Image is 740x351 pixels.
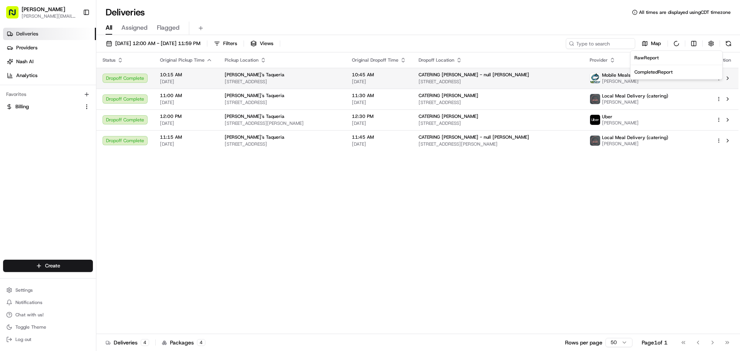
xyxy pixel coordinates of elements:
span: [PERSON_NAME] [22,5,65,13]
img: uber-new-logo.jpeg [590,115,600,125]
span: Billing [15,103,29,110]
span: Local Meal Delivery (catering) [602,93,668,99]
span: [DATE] 12:00 AM - [DATE] 11:59 PM [115,40,200,47]
div: Action [716,57,732,63]
span: [STREET_ADDRESS] [419,79,577,85]
span: [PERSON_NAME]'s Taqueria [225,134,284,140]
span: 11:00 AM [160,92,212,99]
span: Assigned [121,23,148,32]
span: [DATE] [352,99,406,106]
span: [STREET_ADDRESS] [225,141,340,147]
span: 12:30 PM [352,113,406,119]
div: 4 [197,339,205,346]
a: 📗Knowledge Base [5,109,62,123]
span: [PERSON_NAME]'s Taqueria [225,72,284,78]
span: [STREET_ADDRESS] [225,79,340,85]
span: [PERSON_NAME] [602,99,668,105]
span: 11:15 AM [160,134,212,140]
span: 10:45 AM [352,72,406,78]
span: Map [651,40,661,47]
a: 💻API Documentation [62,109,127,123]
div: CompletedReport [634,69,718,75]
div: 💻 [65,113,71,119]
div: Favorites [3,88,93,101]
span: Analytics [16,72,37,79]
span: CATERING [PERSON_NAME] [419,92,478,99]
span: All times are displayed using CDT timezone [639,9,731,15]
span: Log out [15,336,31,343]
span: Pickup Location [225,57,259,63]
span: [DATE] [160,120,212,126]
span: Providers [16,44,37,51]
span: Toggle Theme [15,324,46,330]
span: [PERSON_NAME]'s Taqueria [225,113,284,119]
div: We're available if you need us! [26,81,98,87]
span: [PERSON_NAME] [602,78,639,84]
a: Powered byPylon [54,130,93,136]
span: [DATE] [160,141,212,147]
span: Flagged [157,23,180,32]
div: Start new chat [26,74,126,81]
div: 📗 [8,113,14,119]
img: lmd_logo.png [590,94,600,104]
img: lmd_logo.png [590,136,600,146]
p: Welcome 👋 [8,31,140,43]
span: [STREET_ADDRESS] [225,99,340,106]
button: Refresh [723,38,734,49]
span: 11:45 AM [352,134,406,140]
span: Completed Report [634,69,673,75]
span: 10:15 AM [160,72,212,78]
span: [DATE] [352,141,406,147]
span: All [106,23,112,32]
span: Knowledge Base [15,112,59,119]
input: Clear [20,50,127,58]
span: [STREET_ADDRESS] [419,120,577,126]
span: Nash AI [16,58,34,65]
span: [DATE] [160,99,212,106]
span: Status [103,57,116,63]
span: Original Dropoff Time [352,57,399,63]
span: Dropoff Location [419,57,454,63]
span: CATERING [PERSON_NAME] - null [PERSON_NAME] [419,72,529,78]
div: Page 1 of 1 [642,339,668,346]
span: [STREET_ADDRESS][PERSON_NAME] [225,120,340,126]
span: CATERING [PERSON_NAME] - null [PERSON_NAME] [419,134,529,140]
button: Start new chat [131,76,140,85]
input: Type to search [566,38,635,49]
span: API Documentation [73,112,124,119]
span: CATERING [PERSON_NAME] [419,113,478,119]
div: 4 [141,339,149,346]
span: Uber [602,114,612,120]
span: [PERSON_NAME] [602,141,668,147]
span: Settings [15,287,33,293]
span: Mobile Meals [602,72,631,78]
span: [DATE] [160,79,212,85]
p: Rows per page [565,339,602,346]
span: [DATE] [352,79,406,85]
div: Deliveries [106,339,149,346]
span: [STREET_ADDRESS] [419,99,577,106]
div: RawReport [634,55,718,61]
span: Pylon [77,131,93,136]
span: [PERSON_NAME] [602,120,639,126]
span: Chat with us! [15,312,44,318]
img: Nash [8,8,23,23]
span: [DATE] [352,120,406,126]
span: Original Pickup Time [160,57,205,63]
div: Packages [162,339,205,346]
span: Raw Report [634,55,659,61]
span: Views [260,40,273,47]
span: Provider [590,57,608,63]
span: [STREET_ADDRESS][PERSON_NAME] [419,141,577,147]
span: Deliveries [16,30,38,37]
span: Local Meal Delivery (catering) [602,134,668,141]
span: Create [45,262,60,269]
span: Notifications [15,299,42,306]
span: [PERSON_NAME]'s Taqueria [225,92,284,99]
h1: Deliveries [106,6,145,18]
span: 11:30 AM [352,92,406,99]
span: Filters [223,40,237,47]
img: MM.png [590,73,600,83]
img: 1736555255976-a54dd68f-1ca7-489b-9aae-adbdc363a1c4 [8,74,22,87]
span: 12:00 PM [160,113,212,119]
